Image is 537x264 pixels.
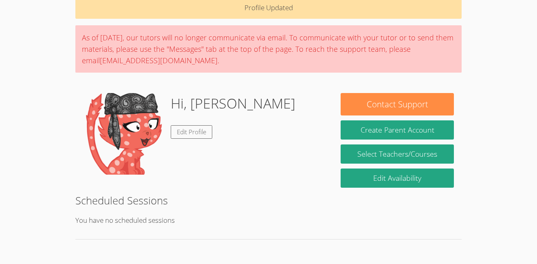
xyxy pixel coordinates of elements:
[341,144,454,164] a: Select Teachers/Courses
[171,125,212,139] a: Edit Profile
[75,25,462,73] div: As of [DATE], our tutors will no longer communicate via email. To communicate with your tutor or ...
[341,169,454,188] a: Edit Availability
[83,93,164,175] img: default.png
[75,215,462,226] p: You have no scheduled sessions
[341,93,454,115] button: Contact Support
[75,193,462,208] h2: Scheduled Sessions
[341,120,454,140] button: Create Parent Account
[171,93,295,114] h1: Hi, [PERSON_NAME]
